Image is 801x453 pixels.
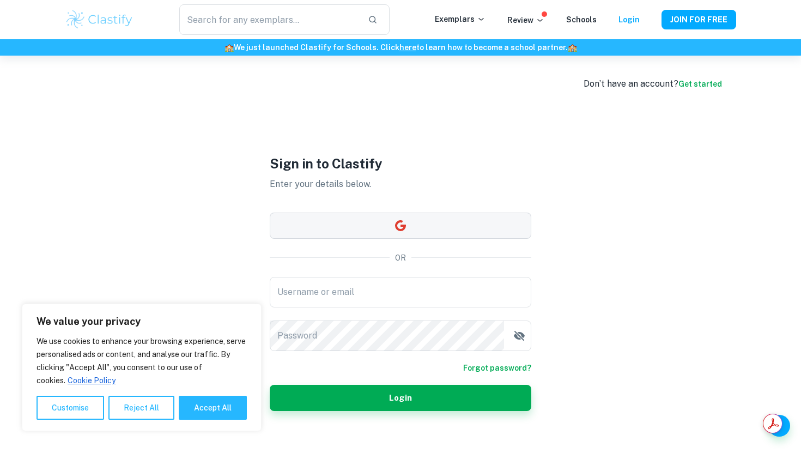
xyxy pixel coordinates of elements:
[399,43,416,52] a: here
[37,335,247,387] p: We use cookies to enhance your browsing experience, serve personalised ads or content, and analys...
[584,77,722,90] div: Don’t have an account?
[270,154,531,173] h1: Sign in to Clastify
[67,376,116,385] a: Cookie Policy
[270,178,531,191] p: Enter your details below.
[65,9,134,31] img: Clastify logo
[566,15,597,24] a: Schools
[507,14,544,26] p: Review
[224,43,234,52] span: 🏫
[22,304,262,431] div: We value your privacy
[463,362,531,374] a: Forgot password?
[179,396,247,420] button: Accept All
[618,15,640,24] a: Login
[270,385,531,411] button: Login
[395,252,406,264] p: OR
[37,315,247,328] p: We value your privacy
[662,10,736,29] button: JOIN FOR FREE
[37,396,104,420] button: Customise
[179,4,359,35] input: Search for any exemplars...
[678,80,722,88] a: Get started
[568,43,577,52] span: 🏫
[2,41,799,53] h6: We just launched Clastify for Schools. Click to learn how to become a school partner.
[435,13,486,25] p: Exemplars
[108,396,174,420] button: Reject All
